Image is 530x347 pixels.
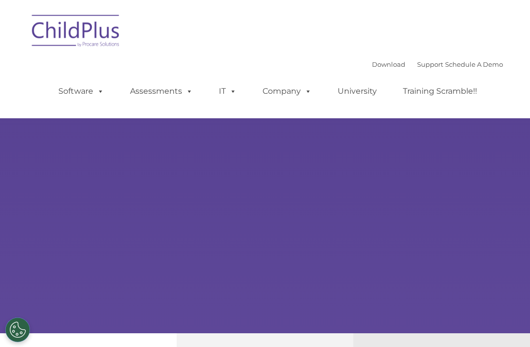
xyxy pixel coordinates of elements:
[49,81,114,101] a: Software
[393,81,487,101] a: Training Scramble!!
[372,60,503,68] font: |
[372,60,405,68] a: Download
[417,60,443,68] a: Support
[27,8,125,57] img: ChildPlus by Procare Solutions
[209,81,246,101] a: IT
[253,81,321,101] a: Company
[120,81,203,101] a: Assessments
[5,318,30,342] button: Cookies Settings
[445,60,503,68] a: Schedule A Demo
[328,81,387,101] a: University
